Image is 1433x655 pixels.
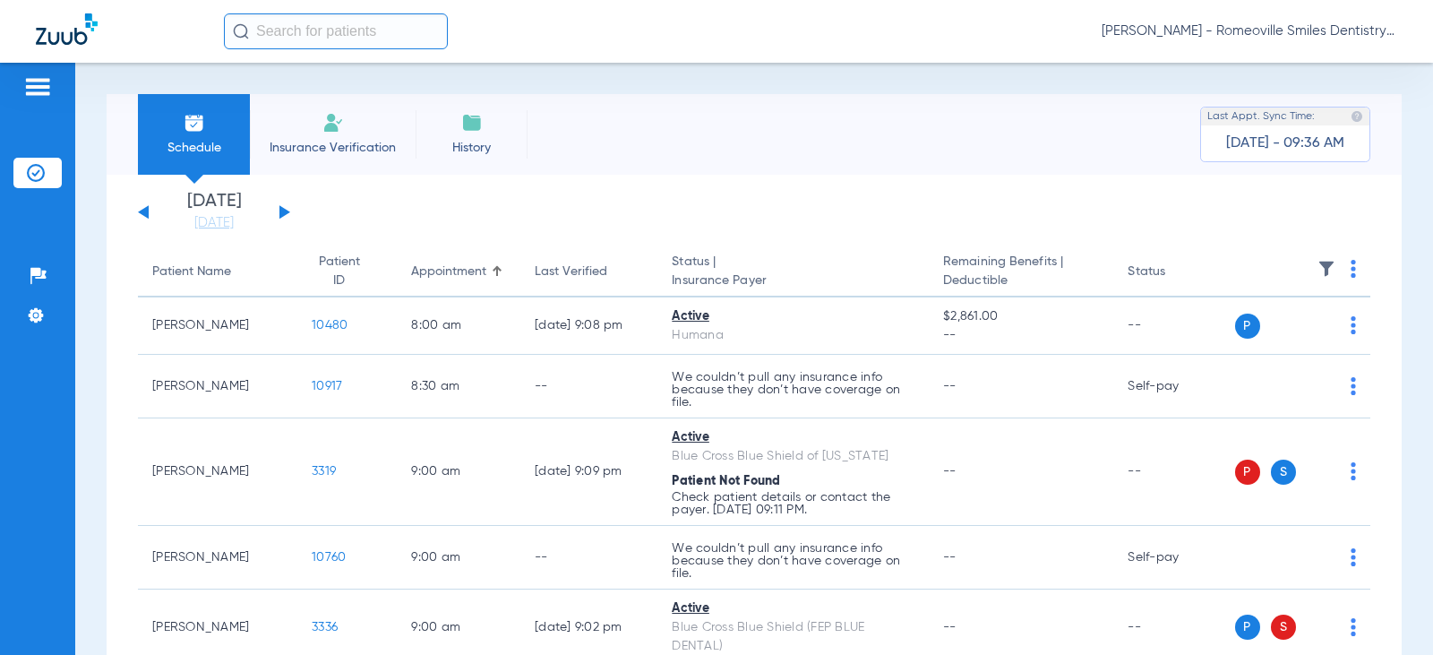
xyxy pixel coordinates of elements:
[312,253,366,290] div: Patient ID
[312,465,336,478] span: 3319
[1351,548,1356,566] img: group-dot-blue.svg
[929,247,1113,297] th: Remaining Benefits |
[397,526,520,590] td: 9:00 AM
[672,475,780,487] span: Patient Not Found
[411,263,506,281] div: Appointment
[138,297,297,355] td: [PERSON_NAME]
[1226,134,1344,152] span: [DATE] - 09:36 AM
[672,326,914,345] div: Humana
[152,263,283,281] div: Patient Name
[312,621,338,633] span: 3336
[312,253,382,290] div: Patient ID
[520,355,657,418] td: --
[138,526,297,590] td: [PERSON_NAME]
[1351,110,1363,123] img: last sync help info
[397,297,520,355] td: 8:00 AM
[672,491,914,516] p: Check patient details or contact the payer. [DATE] 09:11 PM.
[1113,297,1234,355] td: --
[233,23,249,39] img: Search Icon
[943,326,1099,345] span: --
[657,247,929,297] th: Status |
[1207,108,1315,125] span: Last Appt. Sync Time:
[138,355,297,418] td: [PERSON_NAME]
[138,418,297,526] td: [PERSON_NAME]
[535,263,643,281] div: Last Verified
[411,263,486,281] div: Appointment
[943,621,957,633] span: --
[397,418,520,526] td: 9:00 AM
[1271,460,1296,485] span: S
[1113,355,1234,418] td: Self-pay
[672,371,914,409] p: We couldn’t pull any insurance info because they don’t have coverage on file.
[1113,418,1234,526] td: --
[943,271,1099,290] span: Deductible
[1351,462,1356,480] img: group-dot-blue.svg
[1235,460,1260,485] span: P
[672,447,914,466] div: Blue Cross Blue Shield of [US_STATE]
[263,139,402,157] span: Insurance Verification
[312,380,342,392] span: 10917
[672,599,914,618] div: Active
[943,551,957,564] span: --
[943,465,957,478] span: --
[943,380,957,392] span: --
[1317,260,1335,278] img: filter.svg
[312,319,348,332] span: 10480
[397,355,520,418] td: 8:30 AM
[672,542,914,580] p: We couldn’t pull any insurance info because they don’t have coverage on file.
[672,271,914,290] span: Insurance Payer
[312,551,346,564] span: 10760
[520,526,657,590] td: --
[1351,377,1356,395] img: group-dot-blue.svg
[1351,618,1356,636] img: group-dot-blue.svg
[1102,22,1397,40] span: [PERSON_NAME] - Romeoville Smiles Dentistry
[224,13,448,49] input: Search for patients
[1351,260,1356,278] img: group-dot-blue.svg
[1235,314,1260,339] span: P
[1113,247,1234,297] th: Status
[1235,615,1260,640] span: P
[1351,316,1356,334] img: group-dot-blue.svg
[1271,615,1296,640] span: S
[535,263,607,281] div: Last Verified
[943,307,1099,326] span: $2,861.00
[184,112,205,134] img: Schedule
[520,418,657,526] td: [DATE] 9:09 PM
[1113,526,1234,590] td: Self-pay
[672,307,914,326] div: Active
[160,193,268,232] li: [DATE]
[160,214,268,232] a: [DATE]
[461,112,483,134] img: History
[152,263,231,281] div: Patient Name
[429,139,514,157] span: History
[151,139,236,157] span: Schedule
[322,112,344,134] img: Manual Insurance Verification
[520,297,657,355] td: [DATE] 9:08 PM
[672,428,914,447] div: Active
[23,76,52,98] img: hamburger-icon
[36,13,98,45] img: Zuub Logo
